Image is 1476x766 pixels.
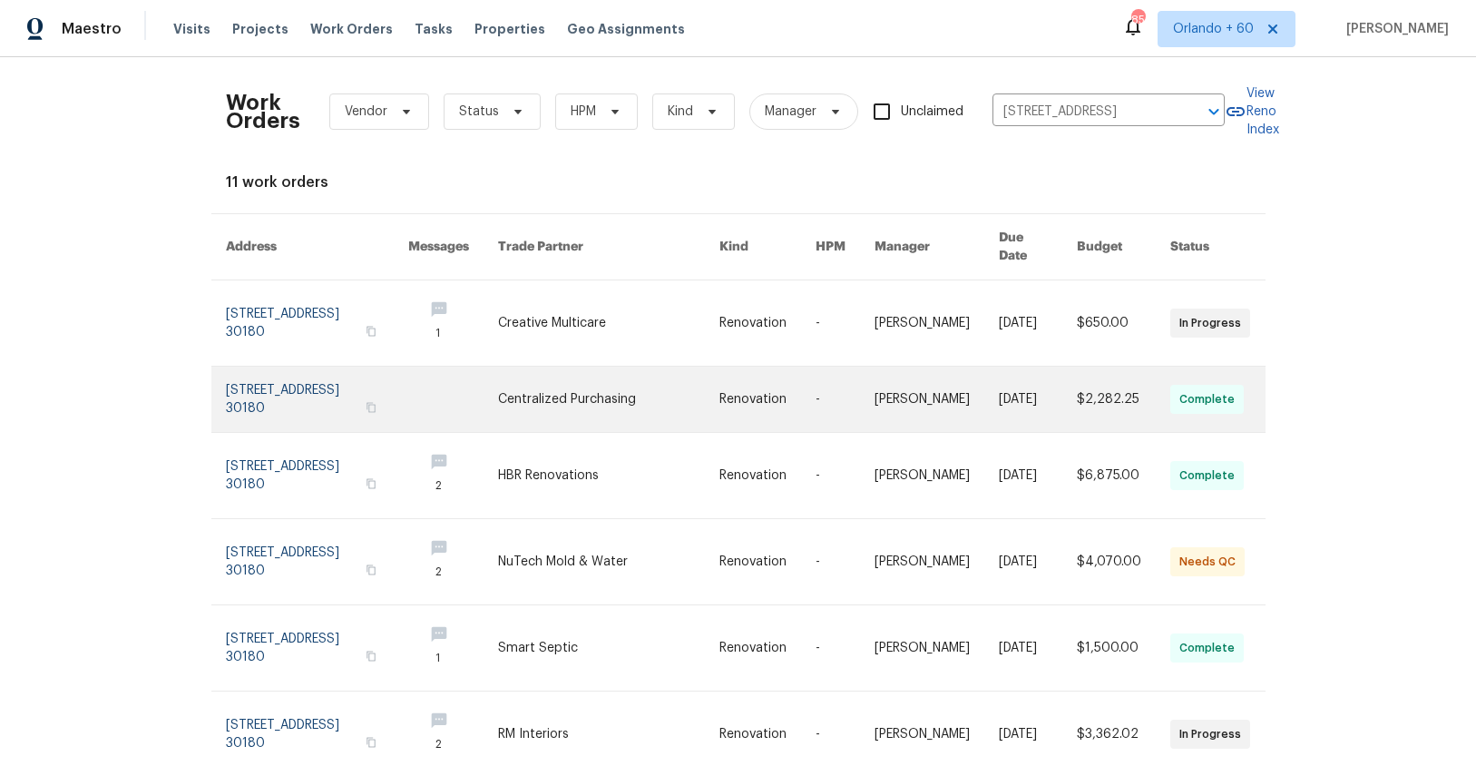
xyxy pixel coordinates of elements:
[901,103,963,122] span: Unclaimed
[705,214,801,280] th: Kind
[226,93,300,130] h2: Work Orders
[459,103,499,121] span: Status
[705,433,801,519] td: Renovation
[860,367,984,433] td: [PERSON_NAME]
[801,433,860,519] td: -
[801,280,860,367] td: -
[363,476,379,492] button: Copy Address
[1225,84,1279,139] a: View Reno Index
[860,214,984,280] th: Manager
[992,98,1174,126] input: Enter in an address
[232,20,288,38] span: Projects
[226,173,1251,191] div: 11 work orders
[1339,20,1449,38] span: [PERSON_NAME]
[484,280,705,367] td: Creative Multicare
[668,103,693,121] span: Kind
[765,103,816,121] span: Manager
[484,433,705,519] td: HBR Renovations
[571,103,596,121] span: HPM
[860,605,984,692] td: [PERSON_NAME]
[705,519,801,605] td: Renovation
[567,20,685,38] span: Geo Assignments
[1201,99,1227,124] button: Open
[1156,214,1265,280] th: Status
[860,280,984,367] td: [PERSON_NAME]
[363,562,379,578] button: Copy Address
[363,648,379,664] button: Copy Address
[62,20,122,38] span: Maestro
[860,433,984,519] td: [PERSON_NAME]
[984,214,1063,280] th: Due Date
[860,519,984,605] td: [PERSON_NAME]
[484,519,705,605] td: NuTech Mold & Water
[801,367,860,433] td: -
[363,399,379,416] button: Copy Address
[345,103,387,121] span: Vendor
[801,214,860,280] th: HPM
[801,605,860,692] td: -
[705,280,801,367] td: Renovation
[801,519,860,605] td: -
[705,605,801,692] td: Renovation
[310,20,393,38] span: Work Orders
[211,214,394,280] th: Address
[363,734,379,751] button: Copy Address
[484,367,705,433] td: Centralized Purchasing
[415,23,453,35] span: Tasks
[1062,214,1156,280] th: Budget
[484,214,705,280] th: Trade Partner
[705,367,801,433] td: Renovation
[173,20,210,38] span: Visits
[363,323,379,339] button: Copy Address
[1131,11,1144,29] div: 850
[1173,20,1254,38] span: Orlando + 60
[394,214,484,280] th: Messages
[484,605,705,692] td: Smart Septic
[474,20,545,38] span: Properties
